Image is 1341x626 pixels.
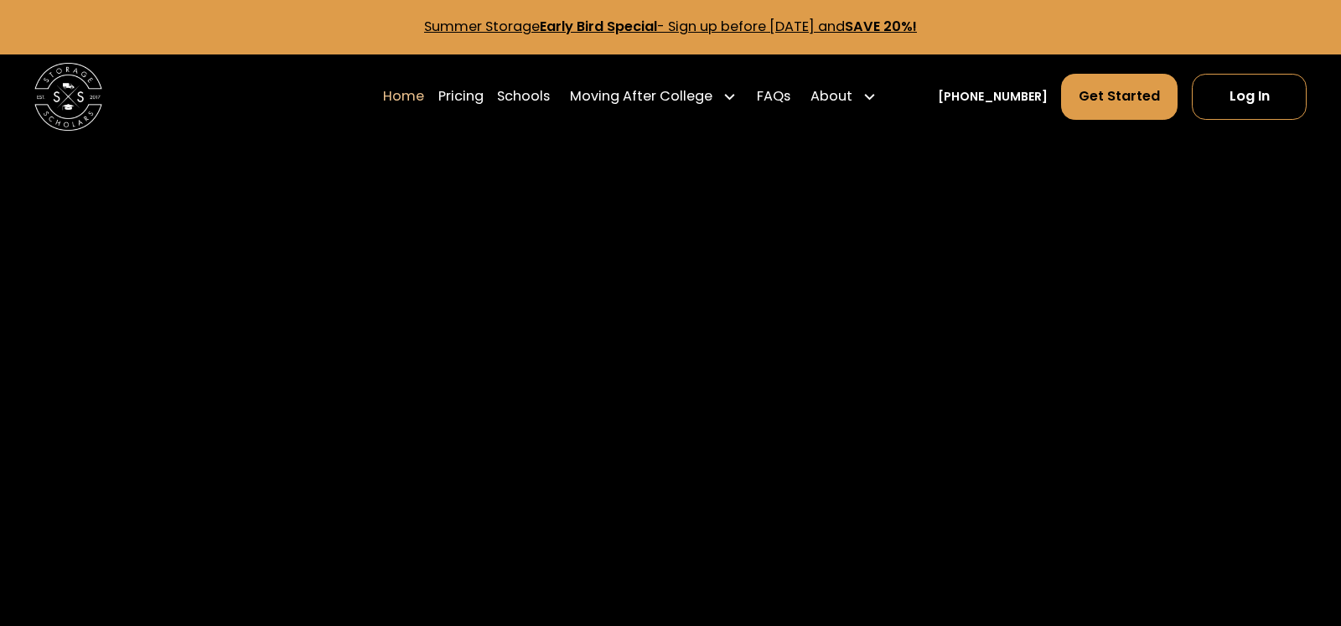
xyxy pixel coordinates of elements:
[938,88,1048,106] a: [PHONE_NUMBER]
[438,73,484,121] a: Pricing
[1192,74,1307,120] a: Log In
[424,17,917,36] a: Summer StorageEarly Bird Special- Sign up before [DATE] andSAVE 20%!
[1061,74,1178,120] a: Get Started
[383,73,424,121] a: Home
[497,73,550,121] a: Schools
[540,17,657,36] strong: Early Bird Special
[810,86,852,106] div: About
[757,73,790,121] a: FAQs
[34,63,102,131] img: Storage Scholars main logo
[845,17,917,36] strong: SAVE 20%!
[570,86,712,106] div: Moving After College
